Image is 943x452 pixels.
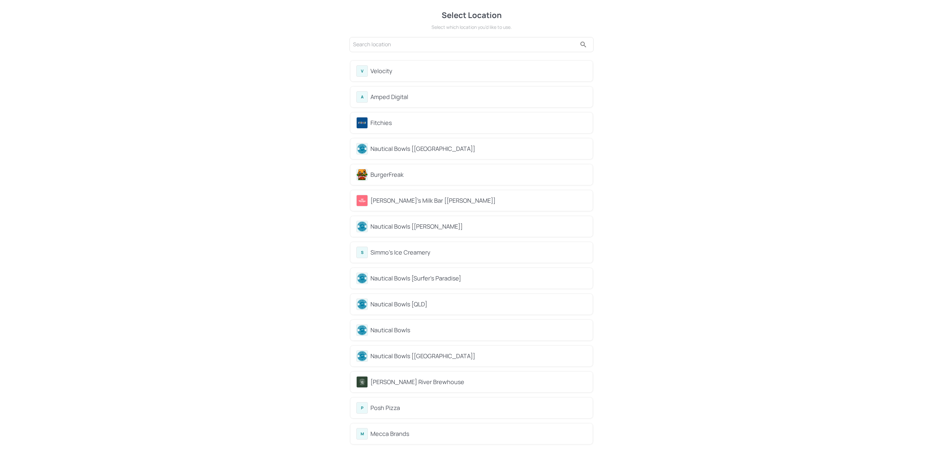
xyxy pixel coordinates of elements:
div: Select Location [348,9,595,21]
img: avatar [357,143,367,154]
div: Fitchies [370,118,587,127]
div: Simmo's Ice Creamery [370,248,587,257]
div: Nautical Bowls [[GEOGRAPHIC_DATA]] [370,144,587,153]
div: Posh Pizza [370,403,587,412]
div: A [356,91,368,103]
img: avatar [357,221,367,232]
img: avatar [357,351,367,361]
div: Nautical Bowls [Surfer's Paradise] [370,274,587,283]
div: Nautical Bowls [QLD] [370,300,587,309]
img: avatar [357,377,367,387]
div: Mecca Brands [370,429,587,438]
img: avatar [357,169,367,180]
img: avatar [357,325,367,336]
div: Velocity [370,67,587,75]
div: Select which location you’d like to use. [348,24,595,31]
div: [PERSON_NAME]'s Milk Bar [[PERSON_NAME]] [370,196,587,205]
div: P [356,402,368,414]
div: Nautical Bowls [370,326,587,335]
div: [PERSON_NAME] River Brewhouse [370,378,587,386]
img: avatar [357,195,367,206]
div: V [356,65,368,77]
img: avatar [357,117,367,128]
div: S [356,247,368,258]
div: BurgerFreak [370,170,587,179]
div: M [356,428,368,440]
div: Nautical Bowls [[PERSON_NAME]] [370,222,587,231]
input: Search location [353,39,577,50]
div: Nautical Bowls [[GEOGRAPHIC_DATA]] [370,352,587,360]
img: avatar [357,273,367,284]
button: search [577,38,590,51]
img: avatar [357,299,367,310]
div: Amped Digital [370,92,587,101]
